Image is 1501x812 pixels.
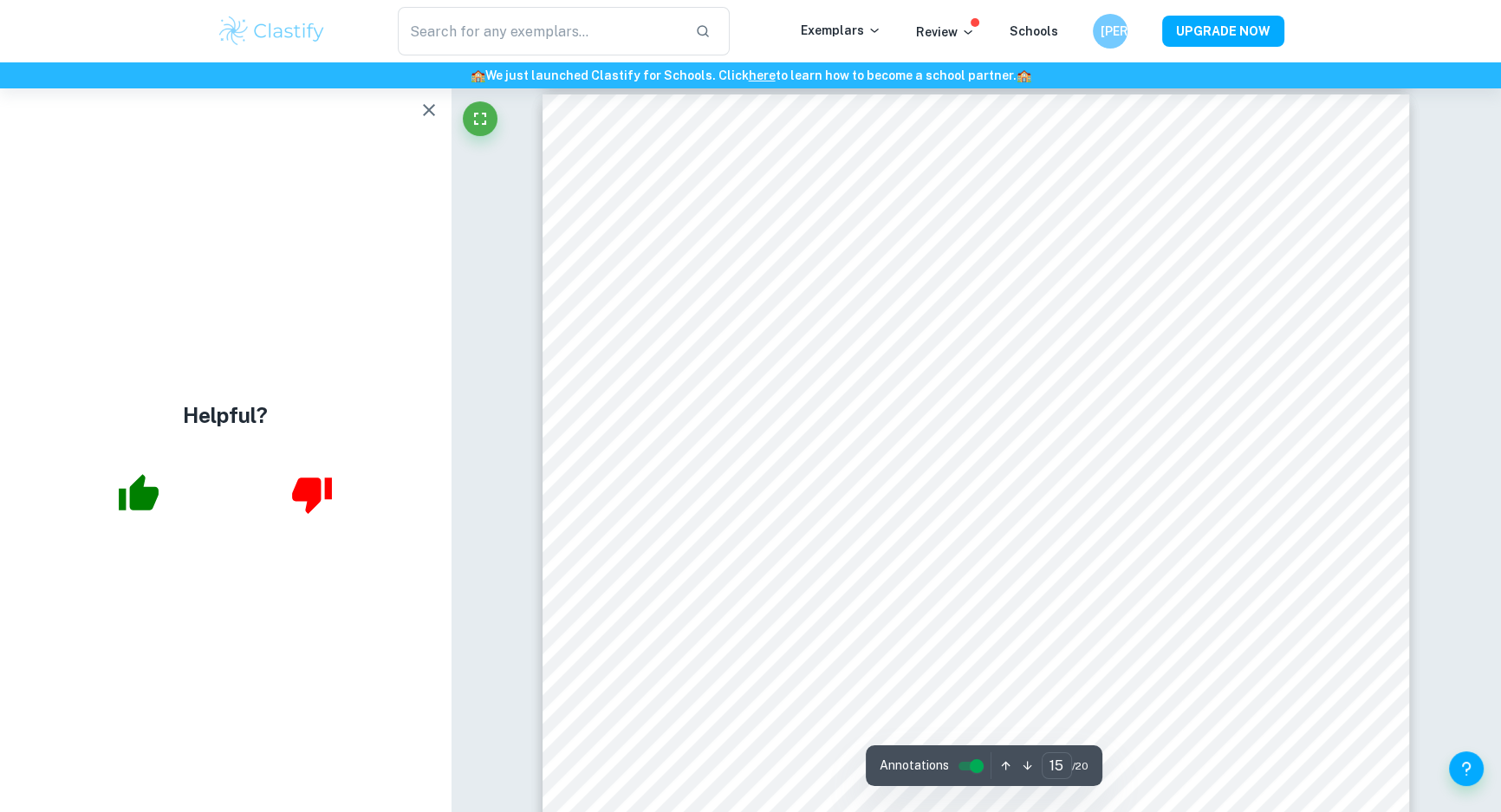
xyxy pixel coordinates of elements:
[471,68,485,82] span: 🏫
[398,7,681,55] input: Search for any exemplars...
[1449,751,1484,786] button: Help and Feedback
[1093,14,1127,49] button: [PERSON_NAME]
[1072,758,1088,774] span: / 20
[880,757,949,775] span: Annotations
[1017,68,1031,82] span: 🏫
[916,23,975,42] p: Review
[183,400,268,431] h4: Helpful?
[749,68,776,82] a: here
[1101,22,1121,41] h6: [PERSON_NAME]
[3,66,1498,85] h6: We just launched Clastify for Schools. Click to learn how to become a school partner.
[1162,16,1284,47] button: UPGRADE NOW
[801,21,881,40] p: Exemplars
[217,14,327,49] img: Clastify logo
[1010,24,1058,38] a: Schools
[463,101,497,136] button: Fullscreen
